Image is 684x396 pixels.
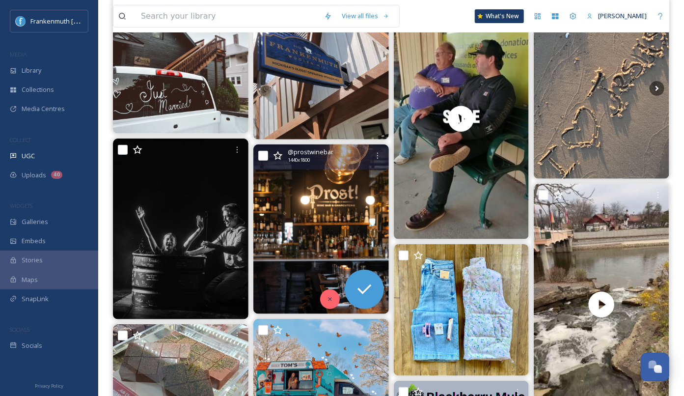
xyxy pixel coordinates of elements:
span: Stories [22,255,43,265]
span: Embeds [22,236,46,246]
div: 40 [51,171,62,179]
span: SnapLink [22,294,49,304]
img: Add some Spring vibes to your closet and find yourself something gorgeous from Easter! We’d love ... [394,244,529,376]
span: Frankenmuth [US_STATE] [30,16,105,26]
span: Maps [22,275,38,284]
a: What's New [475,9,524,23]
span: COLLECT [10,136,31,143]
span: Socials [22,341,42,350]
span: Uploads [22,170,46,180]
span: Media Centres [22,104,65,113]
span: [PERSON_NAME] [598,11,647,20]
span: WIDGETS [10,202,32,209]
a: View all files [337,6,394,26]
button: Open Chat [641,353,669,381]
span: SOCIALS [10,326,29,333]
span: Library [22,66,41,75]
img: 🍸 🪄 Prost will be Closed Easter Sunday! [253,144,389,314]
img: Social%20Media%20PFP%202025.jpg [16,16,26,26]
span: MEDIA [10,51,27,58]
a: [PERSON_NAME] [582,6,652,26]
img: Yesterday was an incredible celebration of the resurrection of Jesus at the Dow Event Center! Wit... [113,139,248,319]
span: @ prostwinebar [288,147,333,157]
span: Collections [22,85,54,94]
span: UGC [22,151,35,161]
span: 1440 x 1800 [288,157,310,164]
a: Privacy Policy [35,379,63,391]
input: Search your library [136,5,319,27]
span: Galleries [22,217,48,226]
span: Privacy Policy [35,383,63,389]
